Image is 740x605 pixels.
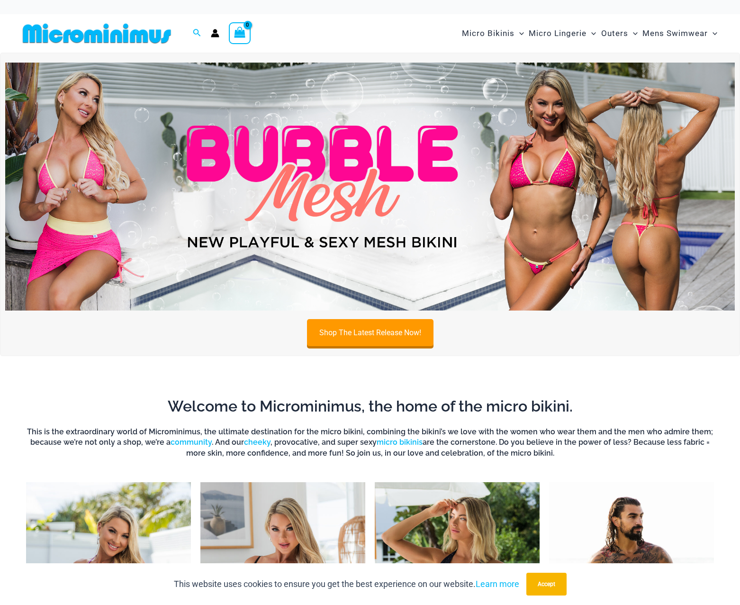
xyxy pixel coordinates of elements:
span: Menu Toggle [587,21,596,46]
span: Outers [601,21,628,46]
span: Menu Toggle [708,21,717,46]
a: Shop The Latest Release Now! [307,319,433,346]
a: View Shopping Cart, empty [229,22,251,44]
span: Menu Toggle [628,21,638,46]
a: Learn more [476,579,519,589]
h2: Welcome to Microminimus, the home of the micro bikini. [26,396,714,416]
span: Menu Toggle [514,21,524,46]
a: community [171,438,212,447]
img: Bubble Mesh Highlight Pink [5,63,735,311]
span: Micro Bikinis [462,21,514,46]
p: This website uses cookies to ensure you get the best experience on our website. [174,577,519,591]
a: Mens SwimwearMenu ToggleMenu Toggle [640,19,720,48]
a: OutersMenu ToggleMenu Toggle [599,19,640,48]
button: Accept [526,573,567,596]
a: Search icon link [193,27,201,39]
span: Micro Lingerie [529,21,587,46]
a: Account icon link [211,29,219,37]
span: Mens Swimwear [642,21,708,46]
a: Micro BikinisMenu ToggleMenu Toggle [460,19,526,48]
nav: Site Navigation [458,18,721,49]
a: cheeky [244,438,271,447]
img: MM SHOP LOGO FLAT [19,23,175,44]
h6: This is the extraordinary world of Microminimus, the ultimate destination for the micro bikini, c... [26,427,714,458]
a: Micro LingerieMenu ToggleMenu Toggle [526,19,598,48]
a: micro bikinis [377,438,423,447]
